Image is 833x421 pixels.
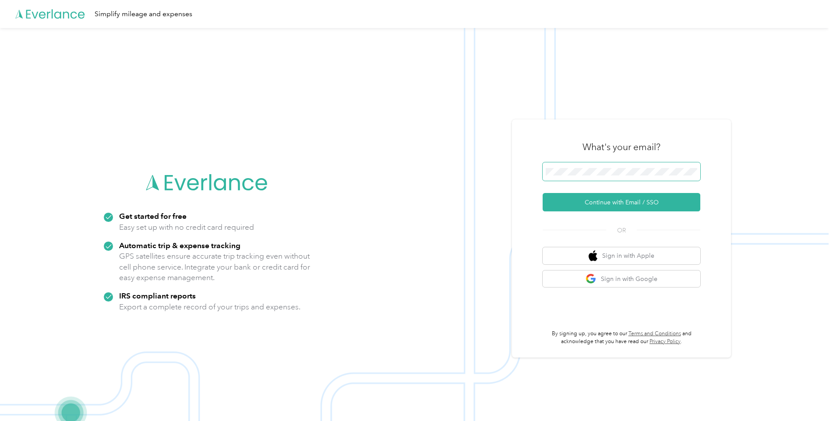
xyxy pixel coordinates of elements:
[119,211,187,221] strong: Get started for free
[586,274,597,284] img: google logo
[582,141,660,153] h3: What's your email?
[649,338,681,345] a: Privacy Policy
[119,291,196,300] strong: IRS compliant reports
[119,302,300,312] p: Export a complete record of your trips and expenses.
[543,270,700,288] button: google logoSign in with Google
[95,9,192,20] div: Simplify mileage and expenses
[628,330,681,337] a: Terms and Conditions
[119,241,240,250] strong: Automatic trip & expense tracking
[543,330,700,345] p: By signing up, you agree to our and acknowledge that you have read our .
[119,222,254,233] p: Easy set up with no credit card required
[119,251,311,283] p: GPS satellites ensure accurate trip tracking even without cell phone service. Integrate your bank...
[606,226,637,235] span: OR
[543,247,700,264] button: apple logoSign in with Apple
[589,250,597,261] img: apple logo
[543,193,700,211] button: Continue with Email / SSO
